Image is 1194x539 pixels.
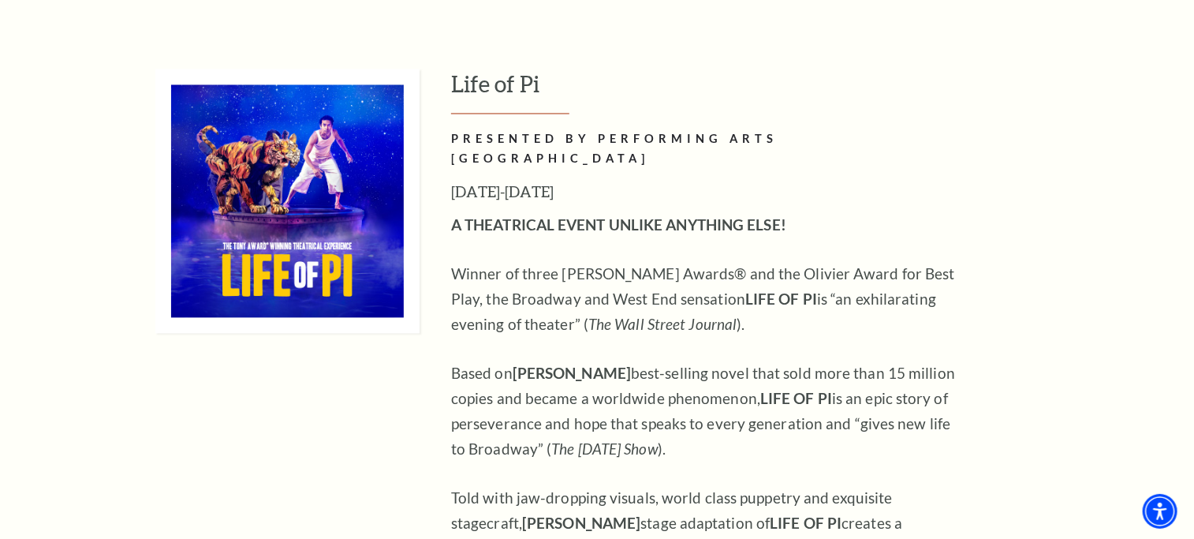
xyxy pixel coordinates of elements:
[451,69,1086,114] h3: Life of Pi
[760,389,832,407] strong: LIFE OF PI
[451,179,964,204] h3: [DATE]-[DATE]
[745,290,817,308] strong: LIFE OF PI
[155,69,420,333] img: Life of Pi
[522,514,640,532] strong: [PERSON_NAME]
[513,364,631,382] strong: [PERSON_NAME]
[451,129,964,169] h2: PRESENTED BY PERFORMING ARTS [GEOGRAPHIC_DATA]
[1143,494,1177,529] div: Accessibility Menu
[551,440,658,458] em: The [DATE] Show
[451,261,964,337] p: Winner of three [PERSON_NAME] Awards® and the Olivier Award for Best Play, the Broadway and West ...
[451,215,786,234] strong: A THEATRICAL EVENT UNLIKE ANYTHING ELSE!
[451,361,964,462] p: Based on best-selling novel that sold more than 15 million copies and became a worldwide phenomen...
[770,514,841,532] strong: LIFE OF PI
[588,315,737,333] em: The Wall Street Journal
